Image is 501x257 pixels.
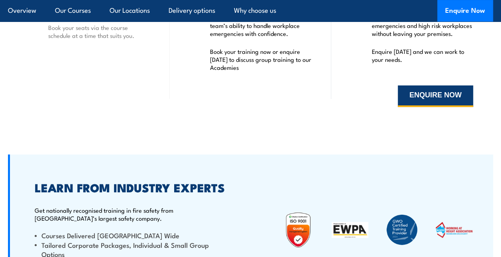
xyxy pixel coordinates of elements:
img: EWPA: Elevating Work Platform Association of Australia [332,222,368,238]
img: Untitled design (19) [280,212,316,248]
h2: LEARN FROM INDUSTRY EXPERTS [35,182,233,192]
img: Fire & Safety Australia are a GWO Certified Training Provider 2024 [383,212,420,248]
p: Book your seats via the course schedule at a time that suits you. [48,24,150,40]
img: WAHA Working at height association – view FSAs working at height courses [436,222,472,237]
button: ENQUIRE NOW [398,85,473,107]
p: Book your training now or enquire [DATE] to discuss group training to our Academies [210,47,312,71]
li: Courses Delivered [GEOGRAPHIC_DATA] Wide [35,231,233,240]
p: Get nationally recognised training in fire safety from [GEOGRAPHIC_DATA]’s largest safety company. [35,206,233,222]
p: Enquire [DATE] and we can work to your needs. [371,47,473,63]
